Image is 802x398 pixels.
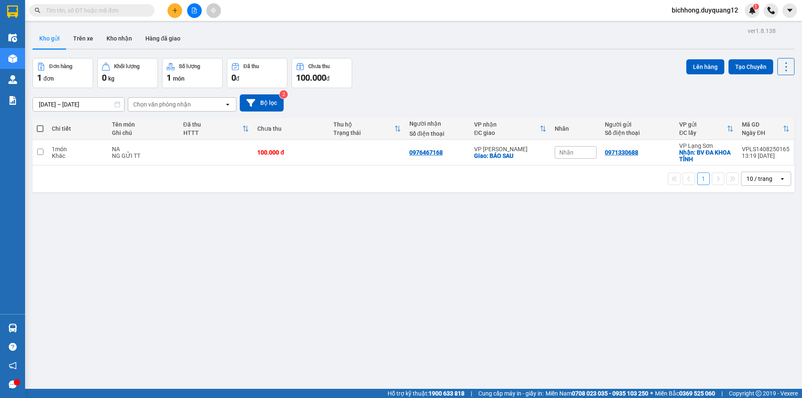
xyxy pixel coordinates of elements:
[227,58,287,88] button: Đã thu0đ
[97,58,158,88] button: Khối lượng0kg
[782,3,797,18] button: caret-down
[102,73,107,83] span: 0
[183,121,243,128] div: Đã thu
[675,118,738,140] th: Toggle SortBy
[231,73,236,83] span: 0
[43,75,54,82] span: đơn
[555,125,596,132] div: Nhãn
[779,175,786,182] svg: open
[35,8,41,13] span: search
[679,142,733,149] div: VP Lạng Sơn
[257,125,325,132] div: Chưa thu
[9,362,17,370] span: notification
[52,146,104,152] div: 1 món
[33,98,124,111] input: Select a date range.
[108,75,114,82] span: kg
[753,4,759,10] sup: 1
[665,5,745,15] span: bichhong.duyquang12
[112,129,175,136] div: Ghi chú
[168,3,182,18] button: plus
[767,7,775,14] img: phone-icon
[474,146,546,152] div: VP [PERSON_NAME]
[8,54,17,63] img: warehouse-icon
[478,389,543,398] span: Cung cấp máy in - giấy in:
[697,172,710,185] button: 1
[8,75,17,84] img: warehouse-icon
[236,75,239,82] span: đ
[183,129,243,136] div: HTTT
[133,100,191,109] div: Chọn văn phòng nhận
[139,28,187,48] button: Hàng đã giao
[173,75,185,82] span: món
[572,390,648,397] strong: 0708 023 035 - 0935 103 250
[686,59,724,74] button: Lên hàng
[8,324,17,332] img: warehouse-icon
[211,8,216,13] span: aim
[471,389,472,398] span: |
[172,8,178,13] span: plus
[605,121,671,128] div: Người gửi
[333,129,394,136] div: Trạng thái
[8,96,17,105] img: solution-icon
[279,90,288,99] sup: 2
[329,118,405,140] th: Toggle SortBy
[257,149,325,156] div: 100.000 đ
[191,8,197,13] span: file-add
[605,149,638,156] div: 0971330688
[9,380,17,388] span: message
[409,130,466,137] div: Số điện thoại
[37,73,42,83] span: 1
[679,149,733,162] div: Nhận: BV ĐA KHOA TỈNH
[742,129,783,136] div: Ngày ĐH
[224,101,231,108] svg: open
[206,3,221,18] button: aim
[429,390,464,397] strong: 1900 633 818
[296,73,326,83] span: 100.000
[292,58,352,88] button: Chưa thu100.000đ
[679,121,727,128] div: VP gửi
[474,129,540,136] div: ĐC giao
[7,5,18,18] img: logo-vxr
[49,63,72,69] div: Đơn hàng
[333,121,394,128] div: Thu hộ
[9,343,17,351] span: question-circle
[240,94,284,112] button: Bộ lọc
[388,389,464,398] span: Hỗ trợ kỹ thuật:
[679,390,715,397] strong: 0369 525 060
[162,58,223,88] button: Số lượng1món
[244,63,259,69] div: Đã thu
[114,63,140,69] div: Khối lượng
[179,118,254,140] th: Toggle SortBy
[748,26,776,35] div: ver 1.8.138
[474,152,546,159] div: Giao: BÁO SAU
[546,389,648,398] span: Miền Nam
[112,121,175,128] div: Tên món
[754,4,757,10] span: 1
[756,390,761,396] span: copyright
[470,118,551,140] th: Toggle SortBy
[52,152,104,159] div: Khác
[738,118,794,140] th: Toggle SortBy
[742,146,789,152] div: VPLS1408250165
[721,389,723,398] span: |
[605,129,671,136] div: Số điện thoại
[559,149,574,156] span: Nhãn
[46,6,145,15] input: Tìm tên, số ĐT hoặc mã đơn
[326,75,330,82] span: đ
[308,63,330,69] div: Chưa thu
[655,389,715,398] span: Miền Bắc
[409,149,443,156] div: 0976467168
[33,58,93,88] button: Đơn hàng1đơn
[179,63,200,69] div: Số lượng
[650,392,653,395] span: ⚪️
[33,28,66,48] button: Kho gửi
[187,3,202,18] button: file-add
[100,28,139,48] button: Kho nhận
[474,121,540,128] div: VP nhận
[679,129,727,136] div: ĐC lấy
[746,175,772,183] div: 10 / trang
[167,73,171,83] span: 1
[728,59,773,74] button: Tạo Chuyến
[742,152,789,159] div: 13:19 [DATE]
[749,7,756,14] img: icon-new-feature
